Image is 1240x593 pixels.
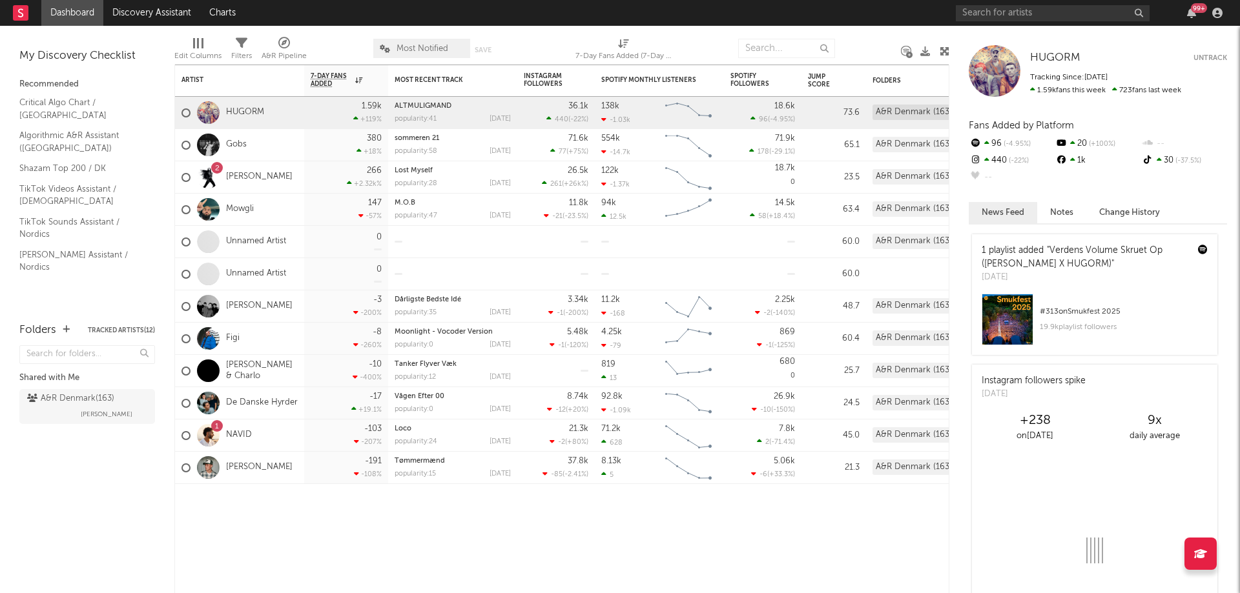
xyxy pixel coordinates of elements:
div: -168 [601,309,625,317]
a: [PERSON_NAME] [226,301,293,312]
div: A&R Denmark (163) [873,137,955,152]
div: 63.4 [808,202,860,217]
div: [DATE] [490,470,511,477]
a: Algorithmic A&R Assistant ([GEOGRAPHIC_DATA]) [19,128,142,155]
div: -79 [601,341,621,350]
div: -17 [369,392,382,401]
div: -57 % [358,212,382,220]
a: TikTok Sounds Assistant / Nordics [19,215,142,241]
div: 94k [601,199,616,207]
div: [DATE] [490,374,511,381]
div: -- [1141,136,1227,152]
span: -4.95 % [1002,141,1031,148]
div: A&R Denmark (163) [873,330,955,346]
div: ( ) [548,308,588,317]
div: 48.7 [808,299,860,314]
div: A&R Denmark ( 163 ) [27,391,114,407]
div: 18.7k [775,164,795,172]
svg: Chart title [659,290,718,323]
span: -23.5 % [564,213,586,220]
div: 60.4 [808,331,860,347]
div: 0 [377,233,382,241]
div: 11.8k [569,199,588,207]
div: 7.8k [779,425,795,433]
svg: Chart title [659,323,718,355]
svg: Chart title [659,161,718,194]
div: 21.3 [808,460,860,476]
div: popularity: 35 [395,309,437,316]
div: 20 [1055,136,1141,152]
button: Tracked Artists(12) [88,327,155,334]
div: 65.1 [808,137,860,153]
div: -191 [365,457,382,465]
svg: Chart title [659,129,718,161]
a: Shazam Top 200 / DK [19,161,142,176]
div: 9 x [1095,413,1214,428]
a: ALTMULIGMAND [395,103,451,110]
div: 7-Day Fans Added (7-Day Fans Added) [575,48,672,64]
a: [PERSON_NAME] Assistant / Nordics [19,248,142,274]
div: +238 [975,413,1095,428]
div: A&R Denmark (163) [873,427,955,443]
span: -2 [763,310,770,317]
div: A&R Pipeline [262,32,307,70]
div: popularity: 28 [395,180,437,187]
div: 60.0 [808,266,860,282]
div: -8 [373,328,382,336]
div: ( ) [544,212,588,220]
span: 1.59k fans this week [1030,86,1106,94]
span: 7-Day Fans Added [311,72,352,88]
div: on [DATE] [975,428,1095,444]
button: Change History [1086,202,1173,223]
div: ( ) [550,341,588,349]
span: 58 [758,213,767,220]
div: [DATE] [490,438,511,445]
div: Recommended [19,77,155,92]
span: -85 [551,471,563,478]
div: A&R Denmark (163) [873,395,955,410]
div: ( ) [750,115,795,123]
div: 8.74k [567,392,588,401]
div: 680 [780,357,795,366]
a: A&R Denmark(163)[PERSON_NAME] [19,389,155,424]
div: ( ) [547,405,588,414]
span: -4.95 % [770,116,793,123]
span: 178 [758,148,769,156]
div: Artist [181,76,278,84]
div: popularity: 12 [395,374,436,381]
span: +100 % [1087,141,1115,148]
span: -22 % [1007,157,1029,165]
input: Search for artists [956,5,1150,21]
div: Shared with Me [19,370,155,386]
div: popularity: 24 [395,438,437,445]
button: Notes [1037,202,1086,223]
div: 138k [601,102,619,110]
svg: Chart title [659,419,718,452]
a: M.O.B [395,199,415,206]
div: popularity: 0 [395,341,433,348]
span: -150 % [773,407,793,414]
span: -120 % [566,342,586,349]
div: 0 [730,161,795,193]
a: Gobs [226,139,247,150]
button: Save [475,46,491,54]
div: [DATE] [490,341,511,348]
div: +18 % [356,147,382,156]
div: 30 [1141,152,1227,169]
span: +26k % [564,181,586,188]
div: A&R Pipeline [262,48,307,64]
span: -22 % [570,116,586,123]
div: ( ) [550,437,588,446]
a: Critical Algo Chart / [GEOGRAPHIC_DATA] [19,95,142,122]
div: Edit Columns [174,32,222,70]
div: A&R Denmark (163) [873,234,955,249]
div: ALTMULIGMAND [395,103,511,110]
span: 96 [759,116,768,123]
div: 5.06k [774,457,795,465]
div: -1.03k [601,116,630,124]
div: 440 [969,152,1055,169]
div: popularity: 58 [395,148,437,155]
div: daily average [1095,428,1214,444]
div: Lost Myself [395,167,511,174]
div: [DATE] [490,309,511,316]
